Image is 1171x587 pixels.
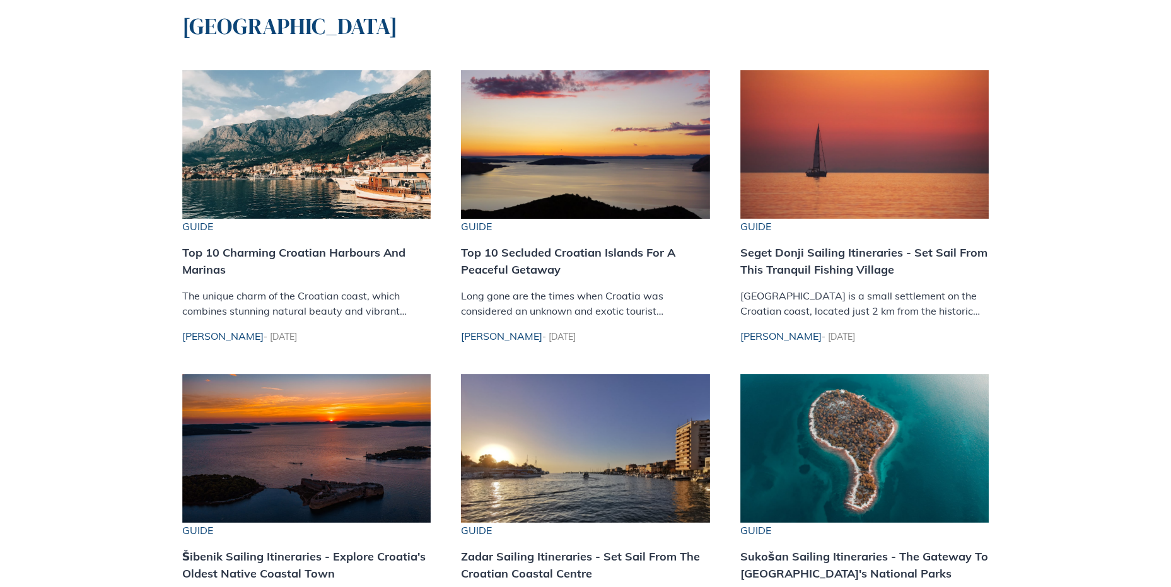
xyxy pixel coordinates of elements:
h3: Top 10 Charming Croatian Harbours And Marinas [182,244,431,278]
h3: Top 10 Secluded Croatian Islands For A Peaceful Getaway [461,244,710,278]
h3: Zadar Sailing Itineraries - Set Sail From The Croatian Coastal Centre [461,548,710,582]
span: - [DATE] [264,331,297,342]
h3: Šibenik Sailing Itineraries - Explore Croatia's Oldest Native Coastal Town [182,548,431,582]
a: GuideTop 10 Charming Croatian Harbours And MarinasThe unique charm of the Croatian coast, which c... [182,71,431,318]
span: Guide [182,523,431,538]
span: - [DATE] [542,331,576,342]
span: Guide [461,219,710,234]
a: [PERSON_NAME] [740,330,822,342]
a: [PERSON_NAME] [461,330,542,342]
span: Guide [740,523,989,538]
span: Guide [461,523,710,538]
h3: Sukošan Sailing Itineraries - The Gateway To [GEOGRAPHIC_DATA]'s National Parks [740,548,989,582]
a: GuideSeget Donji Sailing Itineraries - Set Sail From This Tranquil Fishing Village[GEOGRAPHIC_DAT... [740,71,989,318]
span: Guide [740,219,989,234]
span: Guide [182,219,431,234]
p: The unique charm of the Croatian coast, which combines stunning natural beauty and vibrant histor... [182,288,431,318]
a: [PERSON_NAME] [182,330,264,342]
p: Long gone are the times when Croatia was considered an unknown and exotic tourist destination. Ea... [461,288,710,318]
p: [GEOGRAPHIC_DATA] is a small settlement on the Croatian coast, located just 2 km from the histori... [740,288,989,318]
h2: [GEOGRAPHIC_DATA] [182,13,989,40]
h3: Seget Donji Sailing Itineraries - Set Sail From This Tranquil Fishing Village [740,244,989,278]
span: - [DATE] [822,331,855,342]
a: GuideTop 10 Secluded Croatian Islands For A Peaceful GetawayLong gone are the times when Croatia ... [461,71,710,318]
